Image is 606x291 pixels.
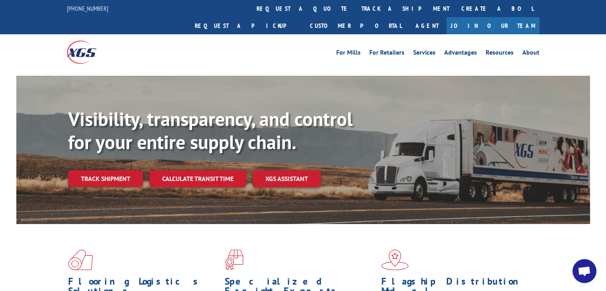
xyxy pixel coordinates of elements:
[381,250,409,270] img: xgs-icon-flagship-distribution-model-red
[304,17,408,34] a: Customer Portal
[68,170,143,187] a: Track shipment
[225,250,243,270] img: xgs-icon-focused-on-flooring-red
[522,49,539,58] a: About
[68,106,353,154] b: Visibility, transparency, and control for your entire supply chain.
[253,170,321,187] a: XGS ASSISTANT
[413,49,435,58] a: Services
[447,17,539,34] a: Join Our Team
[573,259,596,283] a: Open chat
[336,49,361,58] a: For Mills
[369,49,404,58] a: For Retailers
[486,49,514,58] a: Resources
[444,49,477,58] a: Advantages
[408,17,447,34] a: Agent
[149,170,246,187] a: Calculate transit time
[67,4,108,12] a: [PHONE_NUMBER]
[189,17,304,34] a: Request a pickup
[68,250,93,270] img: xgs-icon-total-supply-chain-intelligence-red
